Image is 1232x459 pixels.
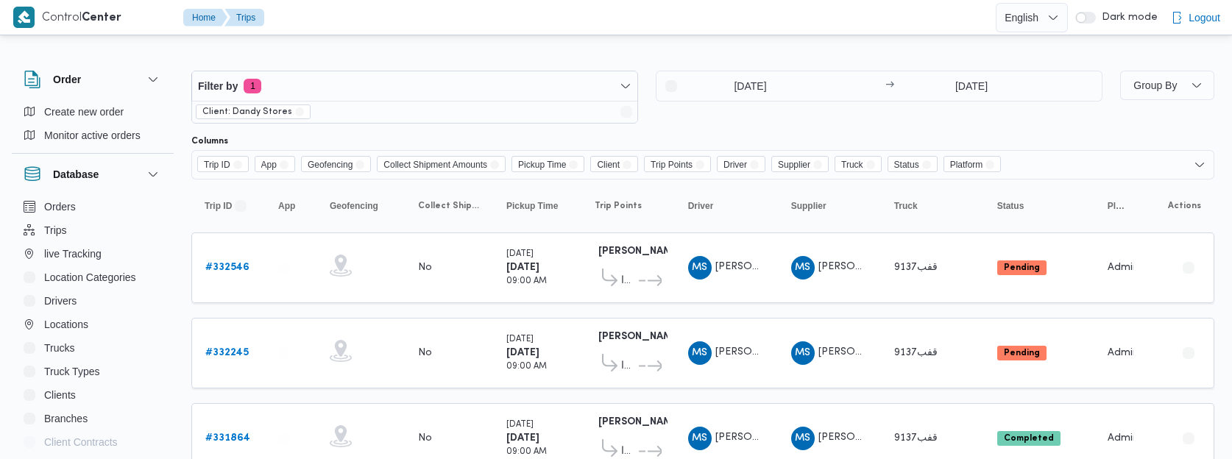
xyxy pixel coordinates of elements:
[44,339,74,357] span: Trucks
[1004,349,1040,357] b: Pending
[894,263,938,272] span: قفب9137
[835,156,882,172] span: Truck
[1177,256,1200,280] button: Actions
[199,194,258,218] button: Trip IDSorted in descending order
[621,357,637,375] span: قسم شبرا
[1194,159,1206,171] button: Open list of options
[191,135,228,147] label: Columns
[205,433,250,443] b: # 331864
[44,292,77,310] span: Drivers
[795,427,810,450] span: MS
[1096,12,1158,24] span: Dark mode
[1165,3,1226,32] button: Logout
[569,160,578,169] button: Remove Pickup Time from selection in this group
[244,79,261,93] span: 1 active filters
[791,427,815,450] div: Muhammad Slah Aldin Said Muhammad
[1177,341,1200,365] button: Actions
[894,433,938,443] span: قفب9137
[791,256,815,280] div: Muhammad Slah Aldin Said Muhammad
[308,157,353,173] span: Geofencing
[506,250,534,258] small: [DATE]
[18,383,168,407] button: Clients
[330,200,378,212] span: Geofencing
[12,100,174,153] div: Order
[506,363,547,371] small: 09:00 AM
[1102,194,1133,218] button: Platform
[715,262,911,271] span: [PERSON_NAME] الدين [PERSON_NAME]
[1168,200,1201,212] span: Actions
[791,341,815,365] div: Muhammad Slah Aldin Said Muhammad
[18,336,168,360] button: Trucks
[818,347,1014,357] span: [PERSON_NAME] الدين [PERSON_NAME]
[278,200,295,212] span: App
[196,104,311,119] span: Client: Dandy Stores
[717,156,765,172] span: Driver
[894,157,919,173] span: Status
[1177,427,1200,450] button: Actions
[997,260,1047,275] span: Pending
[617,103,635,121] button: Remove
[621,272,637,290] span: قسم شبرا
[377,156,506,172] span: Collect Shipment Amounts
[715,347,911,357] span: [PERSON_NAME] الدين [PERSON_NAME]
[205,263,249,272] b: # 332546
[418,432,432,445] div: No
[280,160,288,169] button: Remove App from selection in this group
[991,194,1087,218] button: Status
[44,198,76,216] span: Orders
[197,156,249,172] span: Trip ID
[623,160,631,169] button: Remove Client from selection in this group
[18,266,168,289] button: Location Categories
[1133,79,1177,91] span: Group By
[24,166,162,183] button: Database
[202,105,292,118] span: Client: Dandy Stores
[18,100,168,124] button: Create new order
[997,431,1061,446] span: Completed
[295,107,304,116] button: remove selected entity
[183,9,227,26] button: Home
[818,433,1014,442] span: [PERSON_NAME] الدين [PERSON_NAME]
[518,157,566,173] span: Pickup Time
[418,261,432,274] div: No
[894,348,938,357] span: قفب9137
[651,157,693,173] span: Trip Points
[44,433,118,451] span: Client Contracts
[235,200,247,212] svg: Sorted in descending order
[885,81,894,91] div: →
[205,348,249,357] b: # 332245
[1108,200,1127,212] span: Platform
[944,156,1002,172] span: Platform
[1004,263,1040,272] b: Pending
[813,160,822,169] button: Remove Supplier from selection in this group
[598,332,719,341] b: [PERSON_NAME] العباسية
[688,341,712,365] div: Muhammad Slah Aldin Said Muhammad
[723,157,747,173] span: Driver
[204,157,230,173] span: Trip ID
[795,341,810,365] span: MS
[785,194,874,218] button: Supplier
[506,263,539,272] b: [DATE]
[255,156,295,172] span: App
[950,157,983,173] span: Platform
[695,160,704,169] button: Remove Trip Points from selection in this group
[771,156,829,172] span: Supplier
[688,427,712,450] div: Muhammad Slah Aldin Said Muhammad
[355,160,364,169] button: Remove Geofencing from selection in this group
[53,71,81,88] h3: Order
[598,417,719,427] b: [PERSON_NAME] العباسية
[1108,433,1139,443] span: Admin
[997,200,1024,212] span: Status
[44,245,102,263] span: live Tracking
[18,289,168,313] button: Drivers
[324,194,397,218] button: Geofencing
[205,259,249,277] a: #332546
[224,9,264,26] button: Trips
[899,71,1045,101] input: Press the down key to open a popover containing a calendar.
[44,268,136,286] span: Location Categories
[18,407,168,430] button: Branches
[888,194,977,218] button: Truck
[44,316,88,333] span: Locations
[590,156,638,172] span: Client
[18,313,168,336] button: Locations
[692,341,707,365] span: MS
